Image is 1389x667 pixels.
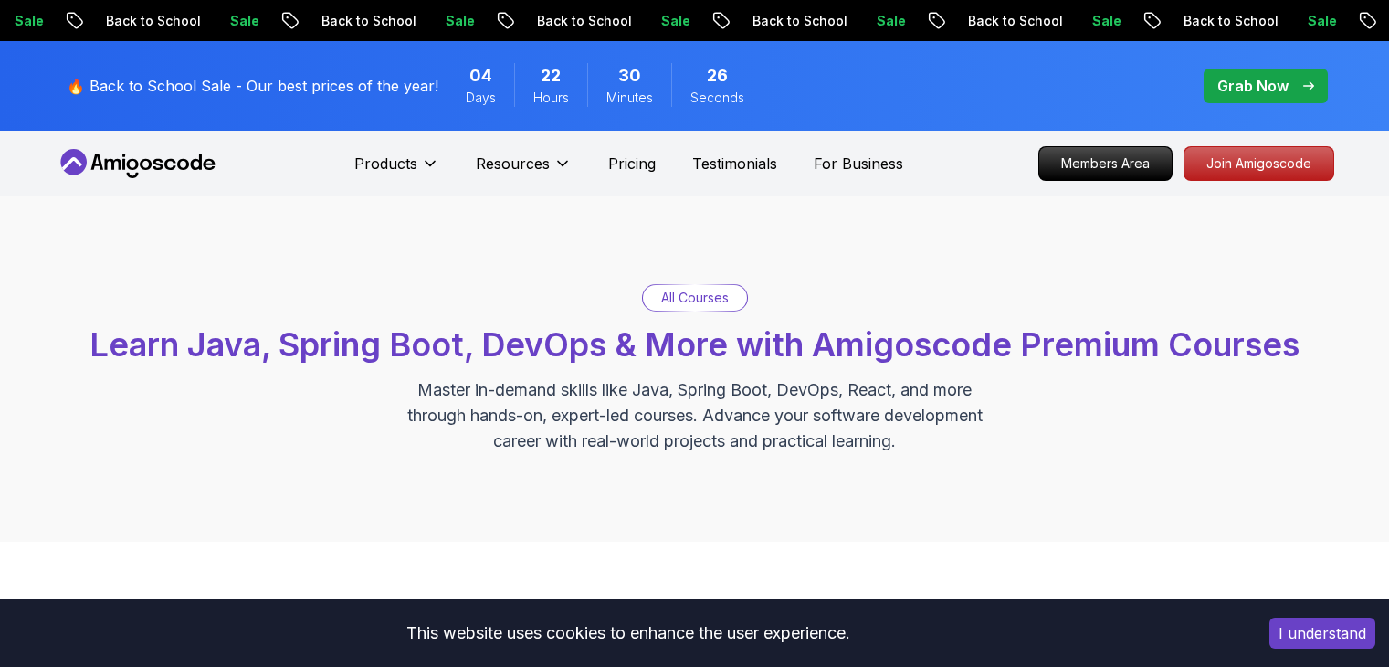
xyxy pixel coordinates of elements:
[1217,75,1289,97] p: Grab Now
[692,153,777,175] a: Testimonials
[522,12,647,30] p: Back to School
[1169,12,1293,30] p: Back to School
[216,12,274,30] p: Sale
[466,89,496,107] span: Days
[707,63,728,89] span: 26 Seconds
[606,89,653,107] span: Minutes
[354,153,417,175] p: Products
[67,75,438,97] p: 🔥 Back to School Sale - Our best prices of the year!
[89,324,1300,365] span: Learn Java, Spring Boot, DevOps & More with Amigoscode Premium Courses
[814,153,903,175] a: For Business
[469,63,492,89] span: 4 Days
[388,377,1002,454] p: Master in-demand skills like Java, Spring Boot, DevOps, React, and more through hands-on, expert-...
[533,89,569,107] span: Hours
[738,12,862,30] p: Back to School
[1269,618,1375,649] button: Accept cookies
[618,63,641,89] span: 30 Minutes
[1078,12,1136,30] p: Sale
[608,153,656,175] a: Pricing
[1184,147,1333,180] p: Join Amigoscode
[91,12,216,30] p: Back to School
[690,89,744,107] span: Seconds
[476,153,550,175] p: Resources
[862,12,921,30] p: Sale
[431,12,489,30] p: Sale
[1039,147,1172,180] p: Members Area
[661,289,729,307] p: All Courses
[14,613,1242,653] div: This website uses cookies to enhance the user experience.
[354,153,439,189] button: Products
[953,12,1078,30] p: Back to School
[476,153,572,189] button: Resources
[541,63,561,89] span: 22 Hours
[1038,146,1173,181] a: Members Area
[1293,12,1352,30] p: Sale
[307,12,431,30] p: Back to School
[647,12,705,30] p: Sale
[1184,146,1334,181] a: Join Amigoscode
